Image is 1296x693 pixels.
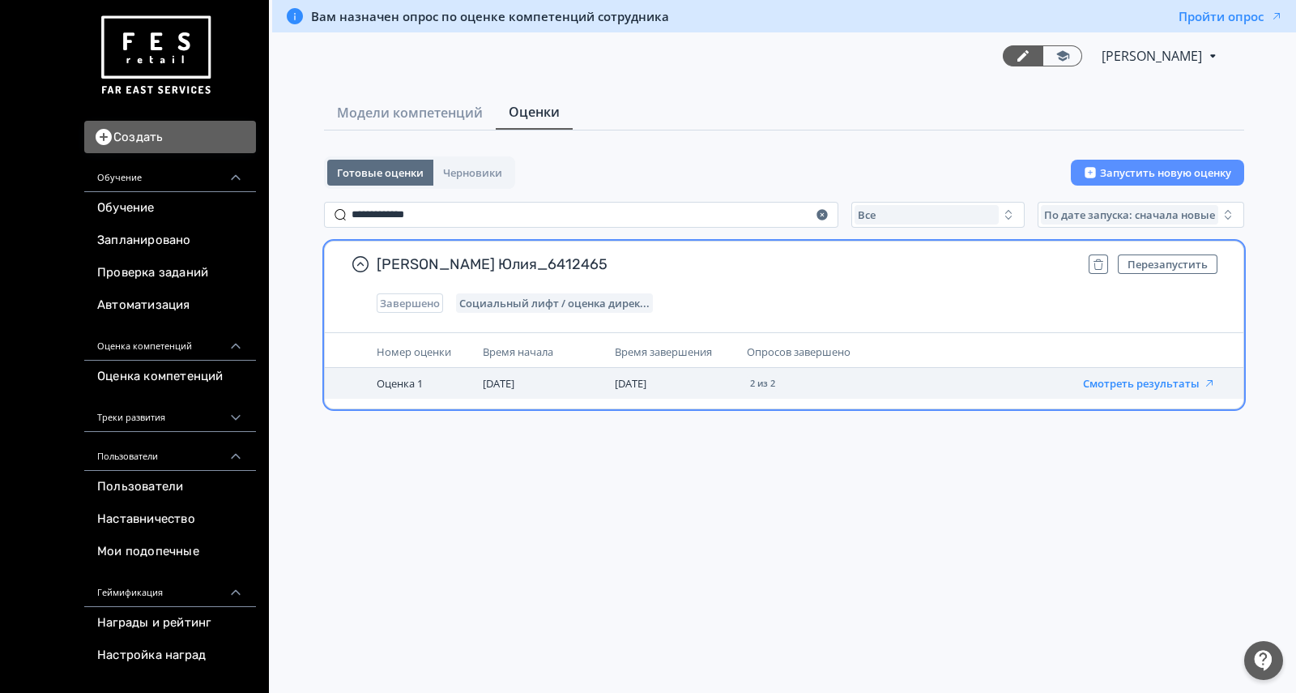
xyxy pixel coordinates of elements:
span: Социальный лифт / оценка директора магазина [459,297,650,310]
a: Оценка компетенций [84,361,256,393]
span: [DATE] [615,376,646,391]
button: Черновики [433,160,512,186]
span: Все [858,208,876,221]
span: Завершено [380,297,440,310]
div: Геймификация [84,568,256,607]
div: Пользователи [84,432,256,471]
span: [DATE] [483,376,514,391]
a: Проверка заданий [84,257,256,289]
span: Модели компетенций [337,103,483,122]
a: Наставничество [84,503,256,536]
button: Создать [84,121,256,153]
button: Пройти опрос [1179,8,1283,24]
a: Запланировано [84,225,256,257]
a: Автоматизация [84,289,256,322]
span: Светлана Илюхина [1102,46,1204,66]
span: Черновики [443,166,502,179]
button: Перезапустить [1118,255,1217,274]
div: Оценка компетенций [84,322,256,361]
span: Вам назначен опрос по оценке компетенций сотрудника [311,8,669,24]
span: Готовые оценки [337,166,424,179]
span: Опросов завершено [747,344,850,359]
span: Номер оценки [377,344,451,359]
div: Обучение [84,153,256,192]
span: По дате запуска: сначала новые [1044,208,1215,221]
a: Пользователи [84,471,256,503]
img: https://files.teachbase.ru/system/account/57463/logo/medium-936fc5084dd2c598f50a98b9cbe0469a.png [97,10,214,101]
span: 2 из 2 [750,379,775,388]
a: Обучение [84,192,256,225]
a: Настройка наград [84,640,256,672]
button: Запустить новую оценку [1071,160,1244,186]
span: [PERSON_NAME] Юлия_6412465 [377,255,1076,274]
a: Награды и рейтинг [84,607,256,640]
button: По дате запуска: сначала новые [1038,202,1244,228]
span: Оценки [509,102,560,122]
button: Готовые оценки [327,160,433,186]
span: Время завершения [615,344,712,359]
a: Мои подопечные [84,536,256,568]
a: Смотреть результаты [1083,375,1216,391]
div: Треки развития [84,393,256,432]
span: Время начала [483,344,553,359]
button: Смотреть результаты [1083,377,1216,390]
button: Все [851,202,1025,228]
a: Переключиться в режим ученика [1042,45,1082,66]
span: Оценка 1 [377,376,423,391]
